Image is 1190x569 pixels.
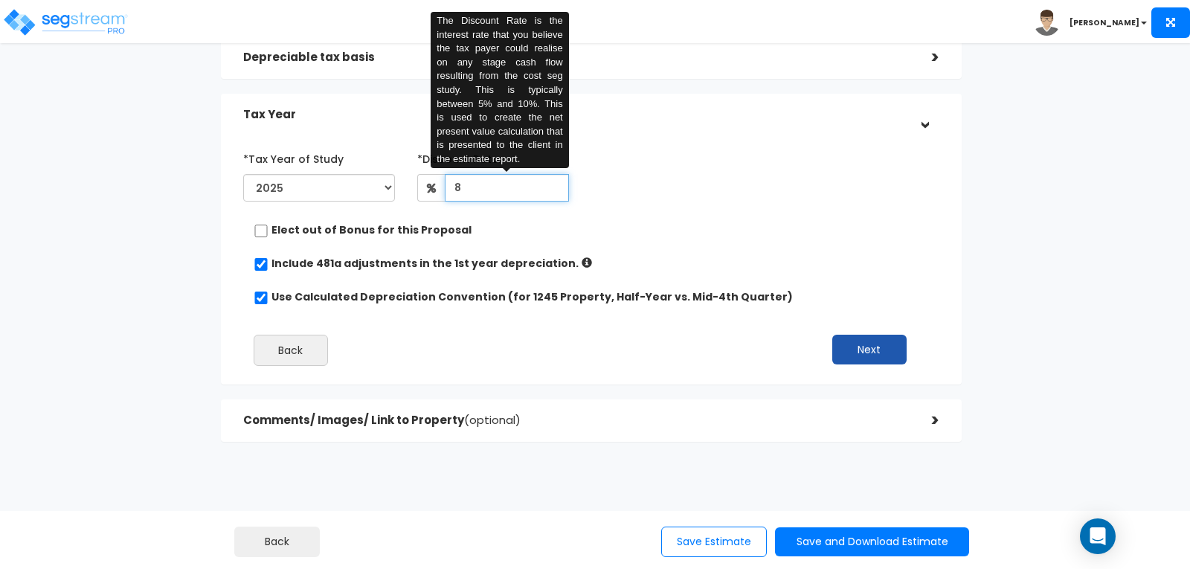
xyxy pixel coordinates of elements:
[832,335,907,364] button: Next
[661,527,767,557] button: Save Estimate
[243,147,344,167] label: *Tax Year of Study
[1034,10,1060,36] img: avatar.png
[913,100,936,129] div: >
[431,12,568,168] div: The Discount Rate is the interest rate that you believe the tax payer could realise on any stage ...
[243,414,910,427] h5: Comments/ Images/ Link to Property
[243,109,910,121] h5: Tax Year
[254,335,328,366] button: Back
[271,289,793,304] label: Use Calculated Depreciation Convention (for 1245 Property, Half-Year vs. Mid-4th Quarter)
[910,46,939,69] div: >
[582,257,592,268] i: If checked: Increased depreciation = Aggregated Post-Study (up to Tax Year) – Prior Accumulated D...
[464,412,521,428] span: (optional)
[1070,17,1139,28] b: [PERSON_NAME]
[775,527,969,556] button: Save and Download Estimate
[910,409,939,432] div: >
[2,7,129,37] img: logo_pro_r.png
[243,51,910,64] h5: Depreciable tax basis
[234,527,320,557] a: Back
[271,222,472,237] label: Elect out of Bonus for this Proposal
[271,256,579,271] label: Include 481a adjustments in the 1st year depreciation.
[1080,518,1116,554] div: Open Intercom Messenger
[417,147,501,167] label: *Discount Rate:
